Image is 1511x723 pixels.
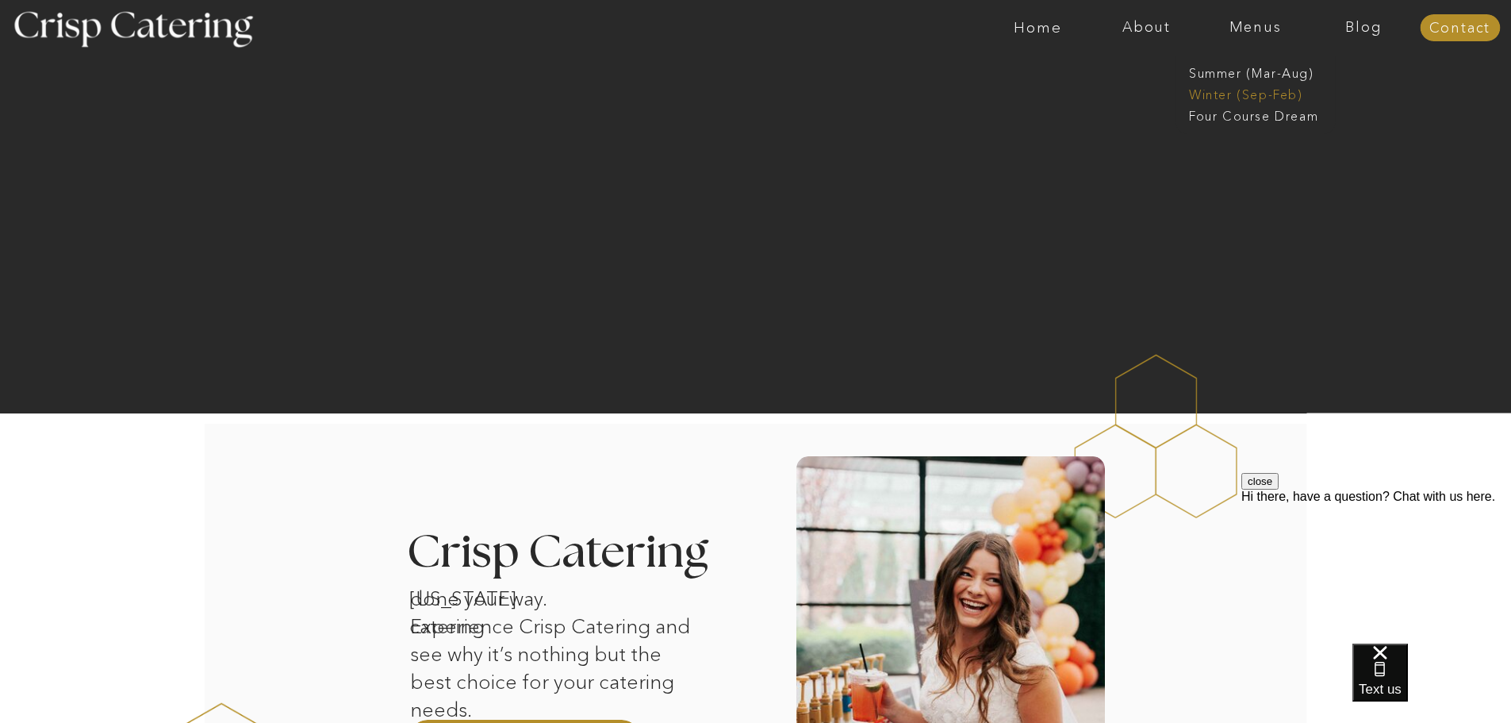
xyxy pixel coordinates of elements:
a: Contact [1420,21,1500,37]
iframe: podium webchat widget bubble [1352,644,1511,723]
a: Blog [1310,20,1418,36]
a: Summer (Mar-Aug) [1189,64,1331,79]
a: Winter (Sep-Feb) [1189,86,1319,101]
h1: [US_STATE] catering [409,585,574,606]
p: done your way. Experience Crisp Catering and see why it’s nothing but the best choice for your ca... [410,585,700,686]
a: Home [984,20,1092,36]
a: About [1092,20,1201,36]
iframe: podium webchat widget prompt [1241,473,1511,663]
a: Four Course Dream [1189,107,1331,122]
h3: Crisp Catering [407,530,749,577]
a: Menus [1201,20,1310,36]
